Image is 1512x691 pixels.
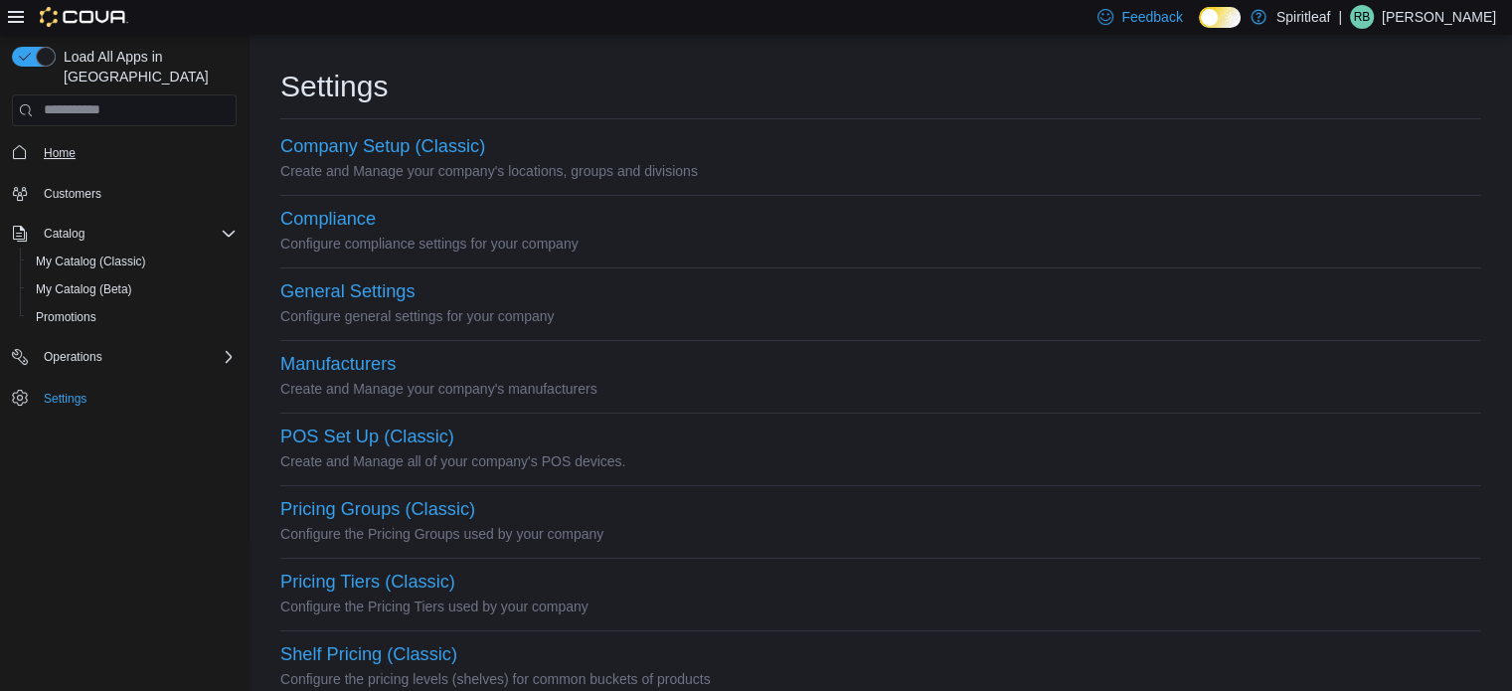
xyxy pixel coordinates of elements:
[1338,5,1342,29] p: |
[280,354,396,375] button: Manufacturers
[1382,5,1496,29] p: [PERSON_NAME]
[28,305,104,329] a: Promotions
[280,499,475,520] button: Pricing Groups (Classic)
[1276,5,1330,29] p: Spiritleaf
[56,47,237,86] span: Load All Apps in [GEOGRAPHIC_DATA]
[280,522,1480,546] p: Configure the Pricing Groups used by your company
[280,449,1480,473] p: Create and Manage all of your company's POS devices.
[36,345,110,369] button: Operations
[280,377,1480,401] p: Create and Manage your company's manufacturers
[36,254,146,269] span: My Catalog (Classic)
[36,281,132,297] span: My Catalog (Beta)
[36,182,109,206] a: Customers
[44,391,86,407] span: Settings
[280,209,376,230] button: Compliance
[36,141,84,165] a: Home
[4,220,245,248] button: Catalog
[40,7,128,27] img: Cova
[4,179,245,208] button: Customers
[1199,28,1200,29] span: Dark Mode
[280,427,454,447] button: POS Set Up (Classic)
[1199,7,1241,28] input: Dark Mode
[4,138,245,167] button: Home
[28,277,140,301] a: My Catalog (Beta)
[20,275,245,303] button: My Catalog (Beta)
[280,67,388,106] h1: Settings
[280,136,485,157] button: Company Setup (Classic)
[28,250,237,273] span: My Catalog (Classic)
[36,181,237,206] span: Customers
[20,248,245,275] button: My Catalog (Classic)
[44,186,101,202] span: Customers
[280,232,1480,256] p: Configure compliance settings for your company
[280,281,415,302] button: General Settings
[28,250,154,273] a: My Catalog (Classic)
[280,644,457,665] button: Shelf Pricing (Classic)
[1121,7,1182,27] span: Feedback
[28,305,237,329] span: Promotions
[280,159,1480,183] p: Create and Manage your company's locations, groups and divisions
[36,140,237,165] span: Home
[12,130,237,464] nav: Complex example
[36,222,92,246] button: Catalog
[44,349,102,365] span: Operations
[20,303,245,331] button: Promotions
[44,226,84,242] span: Catalog
[280,667,1480,691] p: Configure the pricing levels (shelves) for common buckets of products
[44,145,76,161] span: Home
[4,383,245,412] button: Settings
[36,222,237,246] span: Catalog
[36,385,237,410] span: Settings
[1350,5,1374,29] div: Rebecca B
[36,387,94,411] a: Settings
[280,304,1480,328] p: Configure general settings for your company
[4,343,245,371] button: Operations
[1354,5,1371,29] span: RB
[280,595,1480,618] p: Configure the Pricing Tiers used by your company
[28,277,237,301] span: My Catalog (Beta)
[36,309,96,325] span: Promotions
[280,572,455,593] button: Pricing Tiers (Classic)
[36,345,237,369] span: Operations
